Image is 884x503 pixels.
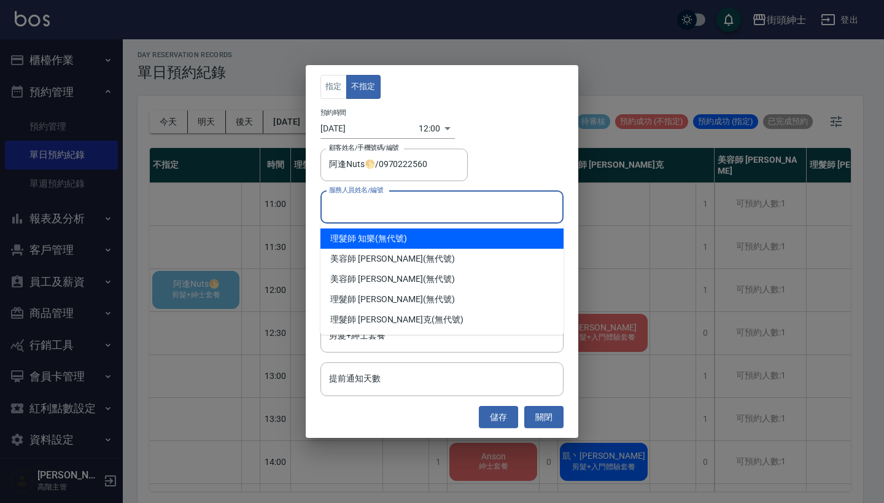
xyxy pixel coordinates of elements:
span: 理髮師 知樂 [330,232,375,245]
button: 指定 [320,75,347,99]
button: 儲存 [479,406,518,429]
div: (無代號) [320,249,564,269]
div: (無代號) [320,228,564,249]
button: 關閉 [524,406,564,429]
button: 不指定 [346,75,381,99]
div: 12:00 [419,119,440,139]
div: (無代號) [320,289,564,310]
label: 服務人員姓名/編號 [329,185,383,195]
div: (無代號) [320,310,564,330]
span: 美容師 [PERSON_NAME] [330,252,423,265]
label: 顧客姓名/手機號碼/編號 [329,143,399,152]
span: 美容師 [PERSON_NAME] [330,273,423,286]
input: Choose date, selected date is 2025-09-26 [320,119,419,139]
div: (無代號) [320,269,564,289]
span: 理髮師 [PERSON_NAME] [330,293,423,306]
label: 預約時間 [320,107,346,117]
span: 理髮師 [PERSON_NAME]克 [330,313,432,326]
